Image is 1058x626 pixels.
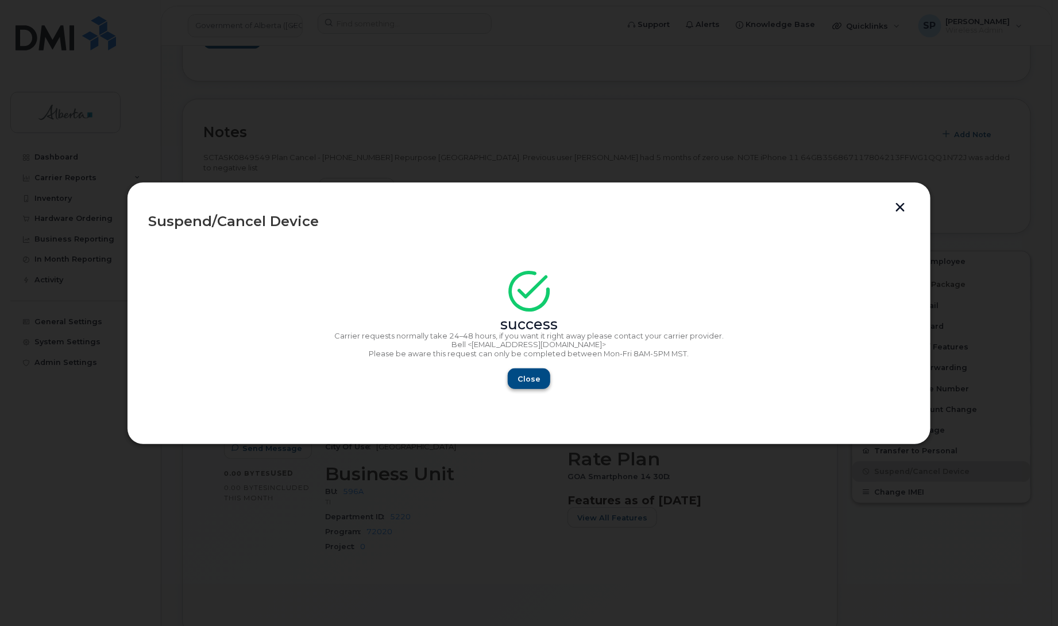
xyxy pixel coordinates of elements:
[148,320,910,329] div: success
[148,215,910,228] div: Suspend/Cancel Device
[148,340,910,349] p: Bell <[EMAIL_ADDRESS][DOMAIN_NAME]>
[518,374,540,384] span: Close
[148,349,910,359] p: Please be aware this request can only be completed between Mon-Fri 8AM-5PM MST.
[508,368,550,389] button: Close
[148,332,910,341] p: Carrier requests normally take 24–48 hours, if you want it right away please contact your carrier...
